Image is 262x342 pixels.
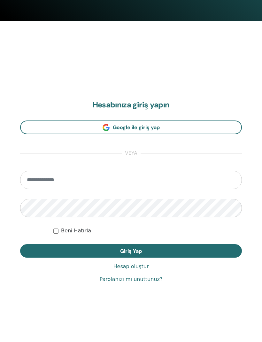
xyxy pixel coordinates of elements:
[100,276,163,284] a: Parolanızı mı unuttunuz?
[20,245,242,258] button: Giriş Yap
[53,227,242,235] div: Keep me authenticated indefinitely or until I manually logout
[113,263,149,271] a: Hesap oluştur
[120,248,142,255] span: Giriş Yap
[20,101,242,110] h2: Hesabınıza giriş yapın
[113,124,160,131] span: Google ile giriş yap
[122,150,141,158] span: veya
[20,121,242,135] a: Google ile giriş yap
[61,227,91,235] label: Beni Hatırla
